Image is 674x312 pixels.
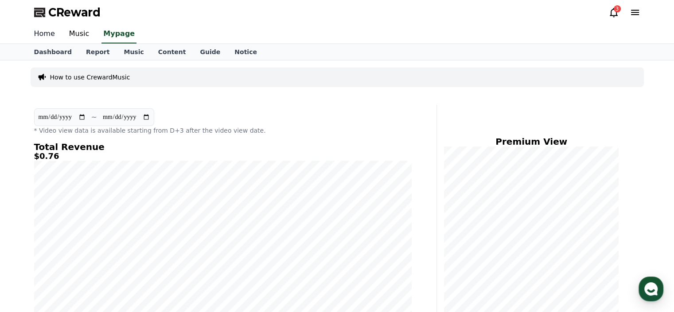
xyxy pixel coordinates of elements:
a: Guide [193,44,227,60]
a: 3 [608,7,619,18]
a: Home [3,238,58,261]
p: ~ [91,112,97,122]
span: Messages [74,252,100,259]
a: Home [27,25,62,43]
a: Settings [114,238,170,261]
a: Mypage [101,25,136,43]
a: Notice [227,44,264,60]
h4: Total Revenue [34,142,412,152]
span: CReward [48,5,101,20]
div: 3 [614,5,621,12]
p: * Video view data is available starting from D+3 after the video view date. [34,126,412,135]
a: CReward [34,5,101,20]
span: Home [23,252,38,259]
a: Dashboard [27,44,79,60]
a: Music [117,44,151,60]
a: Content [151,44,193,60]
a: How to use CrewardMusic [50,73,130,82]
a: Messages [58,238,114,261]
a: Report [79,44,117,60]
h4: Premium View [444,137,619,146]
a: Music [62,25,97,43]
h5: $0.76 [34,152,412,161]
span: Settings [131,252,153,259]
